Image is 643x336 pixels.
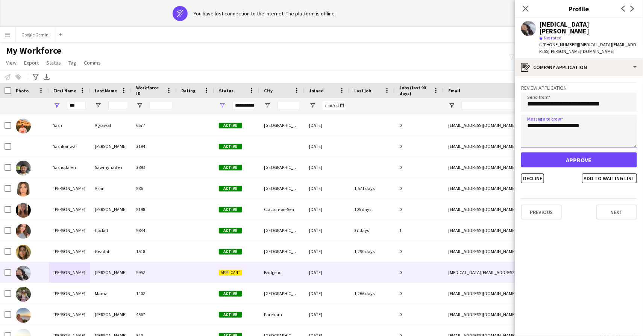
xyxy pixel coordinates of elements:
div: [GEOGRAPHIC_DATA] [259,283,305,304]
div: [DATE] [305,241,350,262]
span: City [264,88,273,93]
div: [DATE] [305,220,350,241]
span: Active [219,249,242,255]
span: Active [219,312,242,318]
div: 0 [395,304,444,325]
div: [PERSON_NAME] [49,178,90,199]
span: Rating [181,88,196,93]
div: [DATE] [305,157,350,178]
span: Jobs (last 90 days) [399,85,430,96]
div: [EMAIL_ADDRESS][DOMAIN_NAME] [444,178,594,199]
a: Tag [65,58,79,68]
span: First Name [53,88,76,93]
div: [GEOGRAPHIC_DATA] [259,157,305,178]
img: Yasmin Cockitt [16,224,31,239]
span: Email [448,88,460,93]
img: Yash Agrawal [16,119,31,134]
div: 0 [395,199,444,220]
app-action-btn: Advanced filters [31,72,40,81]
span: Not rated [544,35,562,41]
div: 9834 [132,220,177,241]
img: Yasmin Asan [16,182,31,197]
span: Joined [309,88,324,93]
span: Applicant [219,270,242,276]
img: Yasmin Mama [16,287,31,302]
div: 8198 [132,199,177,220]
button: Open Filter Menu [53,102,60,109]
span: Active [219,144,242,149]
div: [EMAIL_ADDRESS][DOMAIN_NAME] [444,115,594,136]
div: 0 [395,157,444,178]
div: [DATE] [305,178,350,199]
div: [DATE] [305,262,350,283]
div: [PERSON_NAME] [49,262,90,283]
button: Previous [521,205,562,220]
input: Joined Filter Input [323,101,345,110]
span: Comms [84,59,101,66]
span: Active [219,228,242,234]
button: Open Filter Menu [309,102,316,109]
div: 1518 [132,241,177,262]
button: Open Filter Menu [95,102,102,109]
div: Geadah [90,241,132,262]
div: 4567 [132,304,177,325]
span: Status [219,88,234,93]
button: Approve [521,152,637,167]
img: Yashodaren Sawmynaden [16,161,31,176]
div: 9952 [132,262,177,283]
div: 0 [395,241,444,262]
div: Yashodaren [49,157,90,178]
div: [EMAIL_ADDRESS][DOMAIN_NAME] [444,136,594,157]
div: [EMAIL_ADDRESS][DOMAIN_NAME] [444,157,594,178]
div: [DATE] [305,304,350,325]
div: [EMAIL_ADDRESS][DOMAIN_NAME] [444,220,594,241]
div: 3893 [132,157,177,178]
div: [PERSON_NAME] [90,199,132,220]
span: Photo [16,88,29,93]
div: [DATE] [305,199,350,220]
div: Clacton-on-Sea [259,199,305,220]
div: [PERSON_NAME] [49,304,90,325]
div: [GEOGRAPHIC_DATA] [259,220,305,241]
a: Export [21,58,42,68]
div: Sawmynaden [90,157,132,178]
button: Open Filter Menu [136,102,143,109]
span: Workforce ID [136,85,163,96]
button: Open Filter Menu [448,102,455,109]
button: Next [596,205,637,220]
div: 6577 [132,115,177,136]
div: [DATE] [305,115,350,136]
div: 1402 [132,283,177,304]
div: Agrawal [90,115,132,136]
div: 0 [395,283,444,304]
button: Decline [521,173,544,183]
div: 0 [395,178,444,199]
span: Last Name [95,88,117,93]
div: [PERSON_NAME] [49,241,90,262]
img: Yasmin Marshall Thomas [16,308,31,323]
h3: Review Application [521,84,637,91]
a: Status [43,58,64,68]
div: 0 [395,115,444,136]
img: Yasmin Geadah [16,245,31,260]
div: 886 [132,178,177,199]
div: [MEDICAL_DATA][EMAIL_ADDRESS][PERSON_NAME][DOMAIN_NAME] [444,262,594,283]
div: [GEOGRAPHIC_DATA] [259,178,305,199]
div: 1,571 days [350,178,395,199]
div: [PERSON_NAME] [90,136,132,157]
div: [PERSON_NAME] [49,220,90,241]
div: Cockitt [90,220,132,241]
span: Active [219,291,242,297]
span: Active [219,165,242,170]
button: Google Gemini [15,27,56,42]
div: [PERSON_NAME] [49,283,90,304]
div: Bridgend [259,262,305,283]
input: First Name Filter Input [67,101,86,110]
div: 37 days [350,220,395,241]
div: [GEOGRAPHIC_DATA] [259,115,305,136]
div: 1,266 days [350,283,395,304]
app-action-btn: Export XLSX [42,72,51,81]
div: Fareham [259,304,305,325]
a: Comms [81,58,104,68]
img: Yasmin Kurt [16,266,31,281]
